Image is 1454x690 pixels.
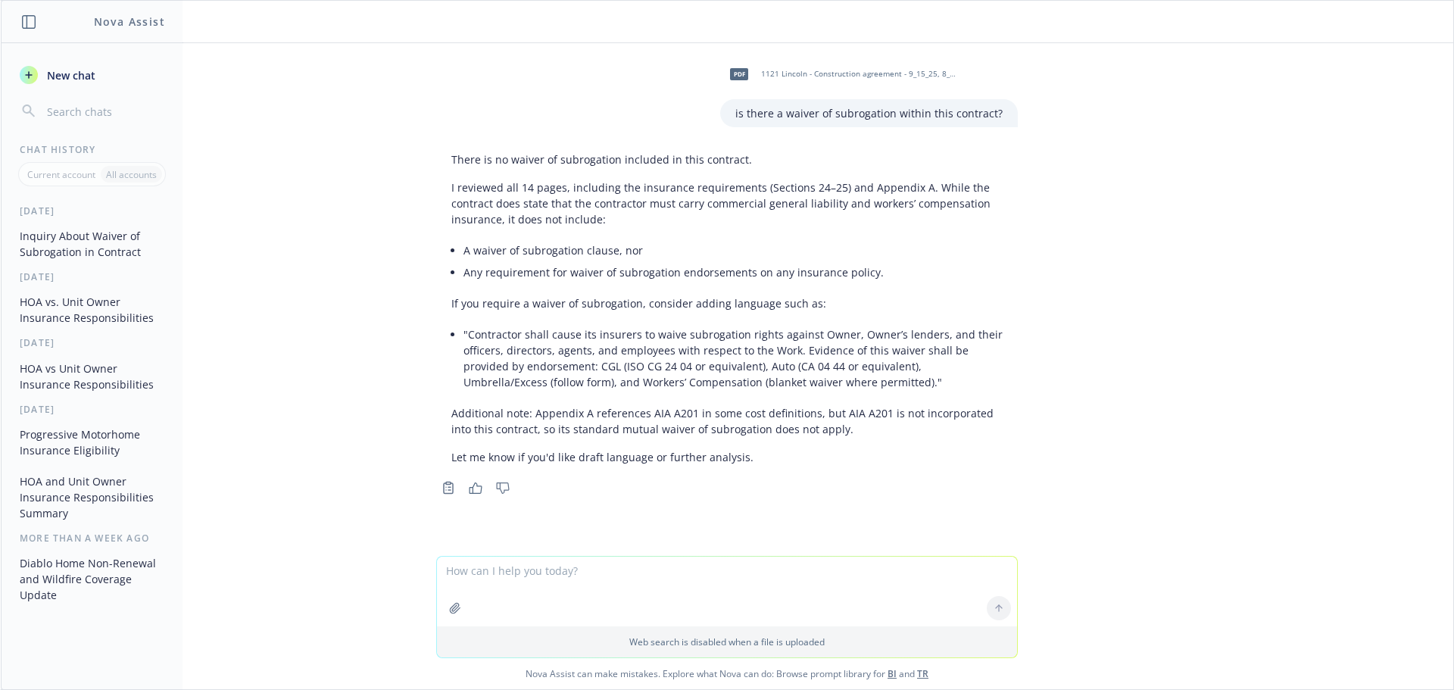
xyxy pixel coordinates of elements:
button: HOA vs. Unit Owner Insurance Responsibilities [14,289,170,330]
p: There is no waiver of subrogation included in this contract. [451,151,1003,167]
button: HOA and Unit Owner Insurance Responsibilities Summary [14,469,170,526]
p: I reviewed all 14 pages, including the insurance requirements (Sections 24–25) and Appendix A. Wh... [451,180,1003,227]
p: Let me know if you'd like draft language or further analysis. [451,449,1003,465]
li: A waiver of subrogation clause, nor [463,239,1003,261]
p: Additional note: Appendix A references AIA A201 in some cost definitions, but AIA A201 is not inc... [451,405,1003,437]
div: [DATE] [2,336,183,349]
a: TR [917,667,928,680]
p: Current account [27,168,95,181]
p: All accounts [106,168,157,181]
div: [DATE] [2,205,183,217]
p: is there a waiver of subrogation within this contract? [735,105,1003,121]
input: Search chats [44,101,164,122]
button: Inquiry About Waiver of Subrogation in Contract [14,223,170,264]
div: Chat History [2,143,183,156]
div: More than a week ago [2,532,183,545]
svg: Copy to clipboard [442,481,455,495]
span: New chat [44,67,95,83]
a: BI [888,667,897,680]
button: Diablo Home Non-Renewal and Wildfire Coverage Update [14,551,170,607]
div: pdf1121 Lincoln - Construction agreement - 9_15_25, 8_18 PM 2.pdf [720,55,963,93]
p: Web search is disabled when a file is uploaded [446,635,1008,648]
span: pdf [730,68,748,80]
div: [DATE] [2,270,183,283]
span: Nova Assist can make mistakes. Explore what Nova can do: Browse prompt library for and [7,658,1447,689]
div: [DATE] [2,403,183,416]
button: Progressive Motorhome Insurance Eligibility [14,422,170,463]
button: HOA vs Unit Owner Insurance Responsibilities [14,356,170,397]
span: 1121 Lincoln - Construction agreement - 9_15_25, 8_18 PM 2.pdf [761,69,959,79]
li: "Contractor shall cause its insurers to waive subrogation rights against Owner, Owner’s lenders, ... [463,323,1003,393]
button: Thumbs down [491,477,515,498]
li: Any requirement for waiver of subrogation endorsements on any insurance policy. [463,261,1003,283]
h1: Nova Assist [94,14,165,30]
button: New chat [14,61,170,89]
p: If you require a waiver of subrogation, consider adding language such as: [451,295,1003,311]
